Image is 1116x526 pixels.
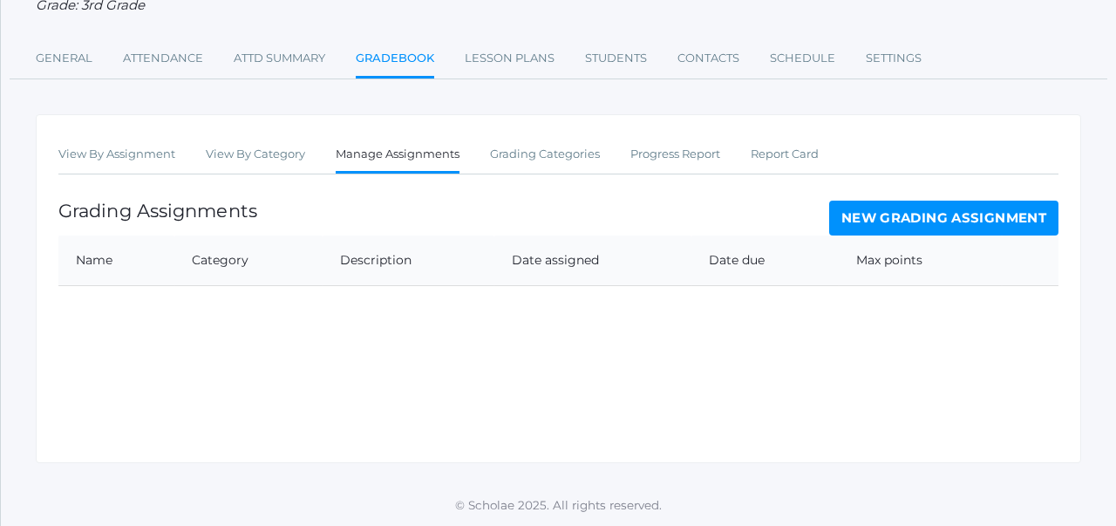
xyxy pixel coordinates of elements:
a: Settings [866,41,922,76]
a: Grading Categories [490,137,600,172]
a: Students [585,41,647,76]
th: Max points [839,236,1003,286]
a: Report Card [751,137,819,172]
a: View By Assignment [58,137,175,172]
a: View By Category [206,137,305,172]
a: General [36,41,92,76]
a: New Grading Assignment [829,201,1058,236]
a: Contacts [677,41,739,76]
h1: Grading Assignments [58,201,257,221]
p: © Scholae 2025. All rights reserved. [1,496,1116,514]
th: Description [323,236,494,286]
th: Date due [691,236,838,286]
a: Manage Assignments [336,137,459,174]
a: Gradebook [356,41,434,79]
th: Name [58,236,174,286]
a: Attd Summary [234,41,325,76]
a: Lesson Plans [465,41,555,76]
th: Category [174,236,323,286]
a: Progress Report [630,137,720,172]
th: Date assigned [494,236,691,286]
a: Attendance [123,41,203,76]
a: Schedule [770,41,835,76]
